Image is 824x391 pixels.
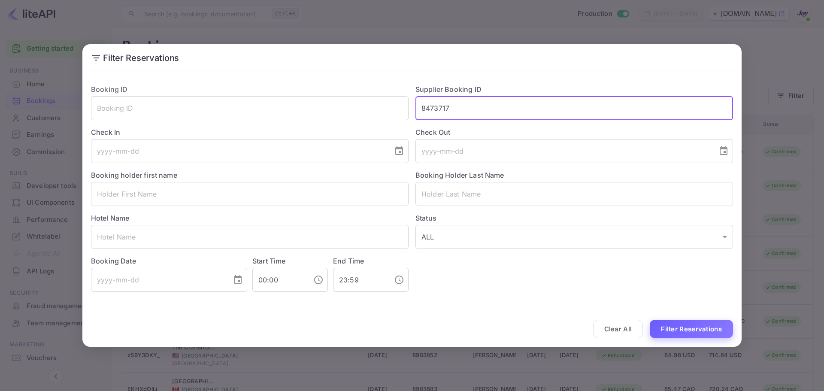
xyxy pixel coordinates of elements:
[415,182,733,206] input: Holder Last Name
[415,225,733,249] div: ALL
[91,139,387,163] input: yyyy-mm-dd
[229,271,246,288] button: Choose date
[391,142,408,160] button: Choose date
[715,142,732,160] button: Choose date
[91,268,226,292] input: yyyy-mm-dd
[91,182,409,206] input: Holder First Name
[415,139,712,163] input: yyyy-mm-dd
[91,171,177,179] label: Booking holder first name
[415,171,504,179] label: Booking Holder Last Name
[82,44,742,72] h2: Filter Reservations
[252,268,306,292] input: hh:mm
[415,96,733,120] input: Supplier Booking ID
[415,127,733,137] label: Check Out
[91,225,409,249] input: Hotel Name
[91,214,130,222] label: Hotel Name
[415,213,733,223] label: Status
[91,85,128,94] label: Booking ID
[415,85,482,94] label: Supplier Booking ID
[252,257,286,265] label: Start Time
[391,271,408,288] button: Choose time, selected time is 11:59 PM
[91,96,409,120] input: Booking ID
[91,256,247,266] label: Booking Date
[91,127,409,137] label: Check In
[650,320,733,338] button: Filter Reservations
[593,320,643,338] button: Clear All
[333,268,387,292] input: hh:mm
[333,257,364,265] label: End Time
[310,271,327,288] button: Choose time, selected time is 12:00 AM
